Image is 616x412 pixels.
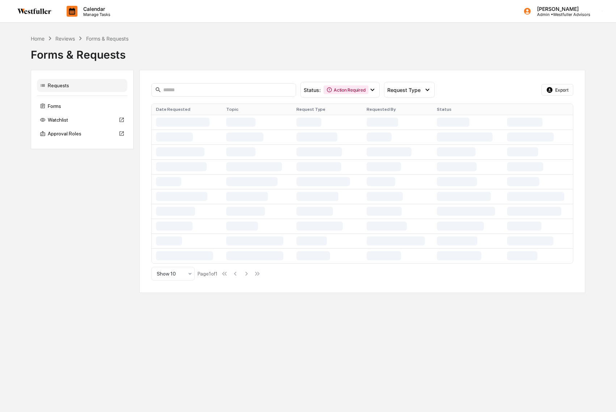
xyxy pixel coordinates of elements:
span: Status : [304,87,321,93]
div: Forms & Requests [31,42,585,61]
th: Status [433,104,503,115]
th: Requested By [362,104,433,115]
div: Watchlist [37,113,127,126]
div: Forms [37,100,127,113]
div: Page 1 of 1 [198,271,218,277]
button: Export [541,84,573,96]
th: Date Requested [152,104,222,115]
p: Manage Tasks [77,12,114,17]
div: Action Required [324,85,368,94]
img: logo [17,8,52,14]
p: Calendar [77,6,114,12]
th: Topic [222,104,292,115]
p: [PERSON_NAME] [531,6,590,12]
p: Admin • Westfuller Advisors [531,12,590,17]
div: Home [31,35,45,42]
div: Reviews [55,35,75,42]
div: Requests [37,79,127,92]
div: Approval Roles [37,127,127,140]
span: Request Type [387,87,421,93]
div: Forms & Requests [86,35,128,42]
th: Request Type [292,104,362,115]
